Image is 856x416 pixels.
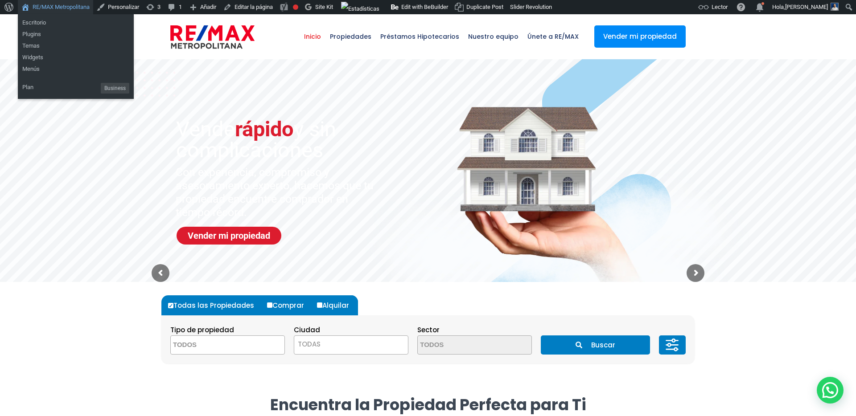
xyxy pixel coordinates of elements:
span: Sector [417,325,440,334]
a: Nuestro equipo [464,14,523,59]
span: TODAS [294,338,408,351]
a: RE/MAX Metropolitana [170,14,255,59]
span: TODAS [298,339,321,349]
a: Widgets [18,52,134,63]
span: Préstamos Hipotecarios [376,23,464,50]
span: Inicio [300,23,325,50]
span: Slider Revolution [510,4,552,10]
label: Alquilar [315,295,358,315]
span: Ciudad [294,325,320,334]
img: remax-metropolitana-logo [170,24,255,50]
label: Todas las Propiedades [166,295,263,315]
ul: RE/MAX Metropolitana [18,37,134,77]
a: Inicio [300,14,325,59]
input: Todas las Propiedades [168,303,173,308]
span: [PERSON_NAME] [785,4,828,10]
button: Buscar [541,335,650,355]
label: Comprar [265,295,313,315]
a: Vender mi propiedad [594,25,686,48]
span: TODAS [294,335,408,355]
textarea: Search [418,336,504,355]
a: Plugins [18,29,134,40]
ul: RE/MAX Metropolitana [18,14,134,43]
input: Alquilar [317,302,322,308]
a: Vender mi propiedad [177,227,281,245]
input: Comprar [267,302,272,308]
a: Únete a RE/MAX [523,14,583,59]
strong: Encuentra la Propiedad Perfecta para Ti [270,394,586,416]
span: Nuestro equipo [464,23,523,50]
sr7-txt: Con experiencia, compromiso y asesoramiento experto, hacemos que tu propiedad encuentre comprador... [176,166,380,219]
span: Propiedades [325,23,376,50]
a: Menús [18,63,134,75]
span: Plan [22,80,33,94]
span: Business [101,83,129,94]
a: Propiedades [325,14,376,59]
div: Frase clave objetivo no establecida [293,4,298,10]
span: rápido [235,117,294,141]
a: Escritorio [18,17,134,29]
a: Temas [18,40,134,52]
span: Únete a RE/MAX [523,23,583,50]
img: Visitas de 48 horas. Haz clic para ver más estadísticas del sitio. [341,2,379,16]
span: Site Kit [315,4,333,10]
ul: RE/MAX Metropolitana [18,77,134,99]
sr7-txt: Vende y sin complicaciones [176,118,398,160]
textarea: Search [171,336,257,355]
span: Tipo de propiedad [170,325,234,334]
a: Préstamos Hipotecarios [376,14,464,59]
